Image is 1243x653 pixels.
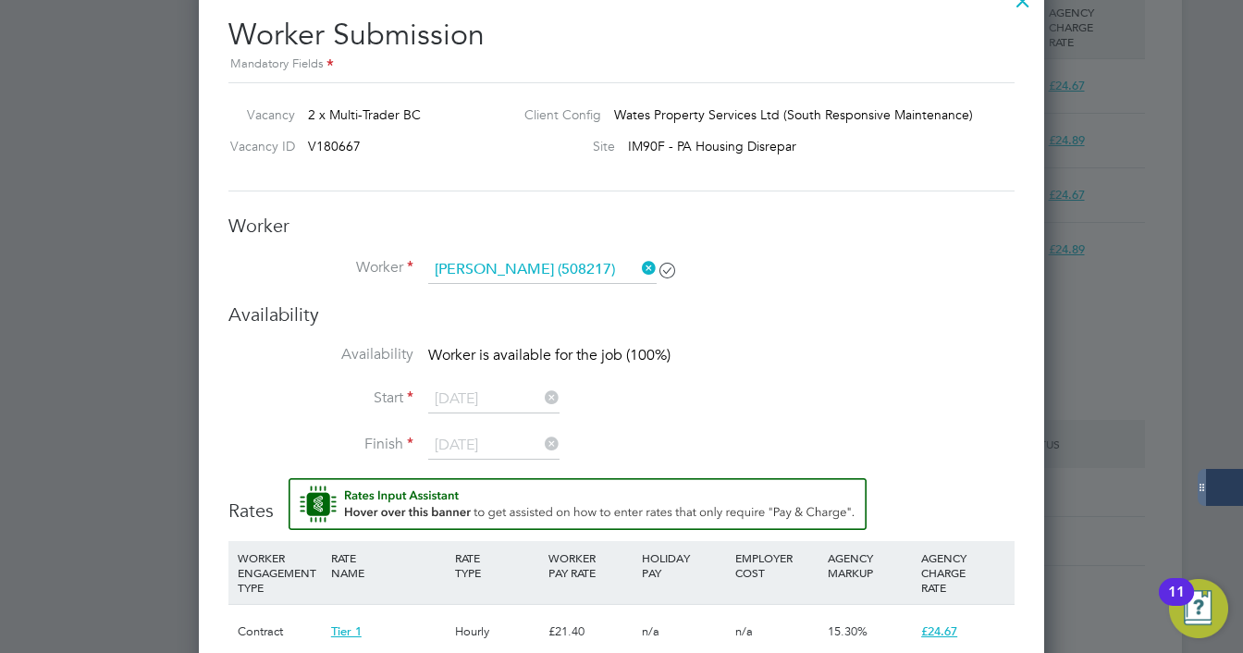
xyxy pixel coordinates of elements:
[221,138,295,154] label: Vacancy ID
[428,346,671,364] span: Worker is available for the job (100%)
[228,214,1015,238] h3: Worker
[221,106,295,123] label: Vacancy
[510,138,615,154] label: Site
[289,478,867,530] button: Rate Assistant
[428,432,560,460] input: Select one
[1168,592,1185,616] div: 11
[628,138,796,154] span: IM90F - PA Housing Disrepar
[331,623,362,639] span: Tier 1
[917,541,1010,604] div: AGENCY CHARGE RATE
[326,541,450,589] div: RATE NAME
[614,106,973,123] span: Wates Property Services Ltd (South Responsive Maintenance)
[642,623,659,639] span: n/a
[450,541,544,589] div: RATE TYPE
[921,623,957,639] span: £24.67
[228,55,1015,75] div: Mandatory Fields
[510,106,601,123] label: Client Config
[228,478,1015,523] h3: Rates
[735,623,753,639] span: n/a
[428,386,560,413] input: Select one
[308,106,421,123] span: 2 x Multi-Trader BC
[308,138,361,154] span: V180667
[731,541,824,589] div: EMPLOYER COST
[228,258,413,277] label: Worker
[228,345,413,364] label: Availability
[228,435,413,454] label: Finish
[1169,579,1228,638] button: Open Resource Center, 11 new notifications
[637,541,731,589] div: HOLIDAY PAY
[544,541,637,589] div: WORKER PAY RATE
[228,388,413,408] label: Start
[823,541,917,589] div: AGENCY MARKUP
[228,2,1015,75] h2: Worker Submission
[828,623,868,639] span: 15.30%
[228,302,1015,326] h3: Availability
[233,541,326,604] div: WORKER ENGAGEMENT TYPE
[428,256,657,284] input: Search for...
